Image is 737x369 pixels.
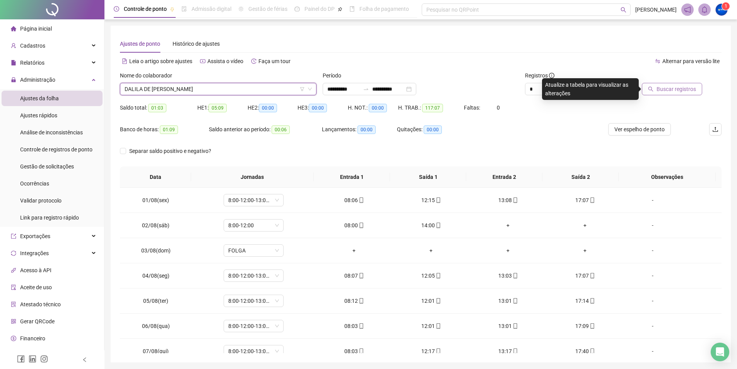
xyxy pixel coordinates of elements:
span: user-add [11,43,16,48]
span: Gestão de solicitações [20,163,74,170]
span: mobile [435,323,441,329]
span: 02/08(sáb) [142,222,169,228]
span: 06/08(qua) [142,323,170,329]
span: Separar saldo positivo e negativo? [126,147,214,155]
span: Aceite de uso [20,284,52,290]
div: 17:14 [553,297,617,305]
span: mobile [512,348,518,354]
span: file-text [122,58,127,64]
div: - [630,246,675,255]
span: Link para registro rápido [20,215,79,221]
div: 12:15 [399,196,463,204]
span: Faça um tour [258,58,291,64]
span: 00:00 [369,104,387,112]
span: Relatórios [20,60,44,66]
div: HE 3: [298,103,348,112]
span: instagram [40,355,48,363]
span: mobile [358,197,364,203]
span: 00:00 [357,125,376,134]
span: upload [712,126,718,132]
span: 05:09 [209,104,227,112]
span: 1 [725,3,727,9]
span: Validar protocolo [20,197,62,204]
div: HE 2: [248,103,298,112]
span: Controle de registros de ponto [20,146,92,153]
span: Controle de ponto [124,6,167,12]
th: Saída 2 [542,166,619,188]
div: 13:08 [476,196,540,204]
span: file [11,60,16,65]
div: 17:40 [553,347,617,355]
span: youtube [200,58,205,64]
div: 08:00 [322,221,386,230]
span: bell [701,6,708,13]
sup: Atualize o seu contato no menu Meus Dados [722,2,730,10]
span: mobile [589,273,595,278]
span: Análise de inconsistências [20,129,83,136]
div: HE 1: [197,103,248,112]
span: info-circle [549,73,554,78]
span: Buscar registros [657,85,696,93]
span: mobile [512,298,518,304]
span: Financeiro [20,335,45,342]
th: Saída 1 [390,166,466,188]
span: 8:00-12:00-13:00-17:00 [228,320,279,332]
div: - [630,196,675,204]
span: solution [11,302,16,307]
span: 8:00-12:00 [228,220,279,231]
div: 13:17 [476,347,540,355]
span: Assista o vídeo [207,58,243,64]
th: Data [120,166,191,188]
div: 13:01 [476,297,540,305]
div: 12:01 [399,322,463,330]
div: Lançamentos: [322,125,397,134]
span: history [251,58,256,64]
div: Atualize a tabela para visualizar as alterações [542,78,639,100]
span: audit [11,285,16,290]
span: mobile [435,273,441,278]
div: + [399,246,463,255]
span: FOLGA [228,245,279,256]
span: 05/08(ter) [143,298,168,304]
span: mobile [512,323,518,329]
th: Observações [619,166,716,188]
span: swap-right [363,86,369,92]
div: - [630,271,675,280]
span: 01/08(sex) [142,197,169,203]
div: 08:07 [322,271,386,280]
span: 04/08(seg) [142,273,169,279]
span: mobile [589,348,595,354]
div: 13:01 [476,322,540,330]
span: mobile [358,273,364,278]
div: 08:06 [322,196,386,204]
span: 00:06 [272,125,290,134]
span: mobile [589,197,595,203]
span: Painel do DP [304,6,335,12]
span: search [621,7,626,13]
img: 52457 [716,4,727,15]
span: Administração [20,77,55,83]
span: 0 [497,105,500,111]
span: qrcode [11,319,16,324]
span: clock-circle [114,6,119,12]
span: Acesso à API [20,267,51,273]
span: Exportações [20,233,50,239]
div: + [476,221,540,230]
span: Gestão de férias [248,6,287,12]
span: mobile [435,298,441,304]
span: Admissão digital [192,6,231,12]
div: + [476,246,540,255]
div: + [553,221,617,230]
div: 17:07 [553,271,617,280]
button: Buscar registros [642,83,702,95]
button: Ver espelho de ponto [608,123,671,136]
span: mobile [435,197,441,203]
span: Integrações [20,250,49,256]
span: dashboard [294,6,300,12]
label: Período [323,71,346,80]
div: 12:01 [399,297,463,305]
span: filter [300,87,304,91]
div: - [630,297,675,305]
span: Gerar QRCode [20,318,55,324]
span: Ajustes da folha [20,95,59,101]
